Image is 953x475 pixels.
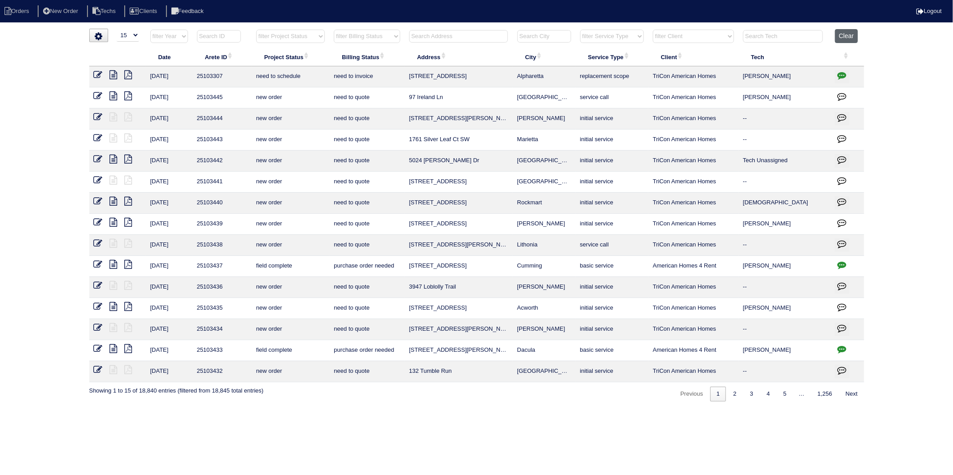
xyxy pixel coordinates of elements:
[252,361,329,382] td: new order
[513,298,576,319] td: Acworth
[146,66,192,87] td: [DATE]
[405,361,513,382] td: 132 Tumble Run
[513,214,576,235] td: [PERSON_NAME]
[674,387,709,402] a: Previous
[192,151,252,172] td: 25103442
[405,193,513,214] td: [STREET_ADDRESS]
[739,151,831,172] td: Tech Unassigned
[811,387,839,402] a: 1,256
[739,87,831,108] td: [PERSON_NAME]
[513,66,576,87] td: Alpharetta
[576,47,648,66] th: Service Type: activate to sort column ascending
[146,298,192,319] td: [DATE]
[192,66,252,87] td: 25103307
[513,193,576,214] td: Rockmart
[405,235,513,256] td: [STREET_ADDRESS][PERSON_NAME]
[252,172,329,193] td: new order
[146,47,192,66] th: Date
[329,151,404,172] td: need to quote
[124,5,164,17] li: Clients
[835,29,858,43] button: Clear
[405,214,513,235] td: [STREET_ADDRESS]
[252,277,329,298] td: new order
[252,151,329,172] td: new order
[146,319,192,340] td: [DATE]
[146,130,192,151] td: [DATE]
[146,151,192,172] td: [DATE]
[329,235,404,256] td: need to quote
[513,361,576,382] td: [GEOGRAPHIC_DATA]
[405,87,513,108] td: 97 Ireland Ln
[513,256,576,277] td: Cumming
[409,30,508,43] input: Search Address
[576,277,648,298] td: initial service
[648,193,739,214] td: TriCon American Homes
[38,5,85,17] li: New Order
[192,235,252,256] td: 25103438
[252,235,329,256] td: new order
[192,108,252,130] td: 25103444
[576,130,648,151] td: initial service
[648,214,739,235] td: TriCon American Homes
[777,387,793,402] a: 5
[648,87,739,108] td: TriCon American Homes
[192,214,252,235] td: 25103439
[146,87,192,108] td: [DATE]
[513,172,576,193] td: [GEOGRAPHIC_DATA]
[576,256,648,277] td: basic service
[648,277,739,298] td: TriCon American Homes
[739,66,831,87] td: [PERSON_NAME]
[576,319,648,340] td: initial service
[329,319,404,340] td: need to quote
[252,47,329,66] th: Project Status: activate to sort column ascending
[146,214,192,235] td: [DATE]
[576,340,648,361] td: basic service
[329,66,404,87] td: need to invoice
[648,47,739,66] th: Client: activate to sort column ascending
[329,108,404,130] td: need to quote
[739,277,831,298] td: --
[192,256,252,277] td: 25103437
[329,214,404,235] td: need to quote
[513,277,576,298] td: [PERSON_NAME]
[513,151,576,172] td: [GEOGRAPHIC_DATA]
[252,298,329,319] td: new order
[576,151,648,172] td: initial service
[329,340,404,361] td: purchase order needed
[38,8,85,14] a: New Order
[405,130,513,151] td: 1761 Silver Leaf Ct SW
[405,256,513,277] td: [STREET_ADDRESS]
[739,130,831,151] td: --
[831,47,864,66] th: : activate to sort column ascending
[744,387,760,402] a: 3
[743,30,823,43] input: Search Tech
[513,235,576,256] td: Lithonia
[648,319,739,340] td: TriCon American Homes
[405,172,513,193] td: [STREET_ADDRESS]
[192,172,252,193] td: 25103441
[739,361,831,382] td: --
[648,108,739,130] td: TriCon American Homes
[252,256,329,277] td: field complete
[252,87,329,108] td: new order
[513,340,576,361] td: Dacula
[192,87,252,108] td: 25103445
[252,108,329,130] td: new order
[576,193,648,214] td: initial service
[146,108,192,130] td: [DATE]
[146,235,192,256] td: [DATE]
[648,361,739,382] td: TriCon American Homes
[739,340,831,361] td: [PERSON_NAME]
[576,361,648,382] td: initial service
[252,193,329,214] td: new order
[727,387,743,402] a: 2
[576,214,648,235] td: initial service
[576,298,648,319] td: initial service
[252,340,329,361] td: field complete
[329,130,404,151] td: need to quote
[192,130,252,151] td: 25103443
[124,8,164,14] a: Clients
[839,387,864,402] a: Next
[648,172,739,193] td: TriCon American Homes
[710,387,726,402] a: 1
